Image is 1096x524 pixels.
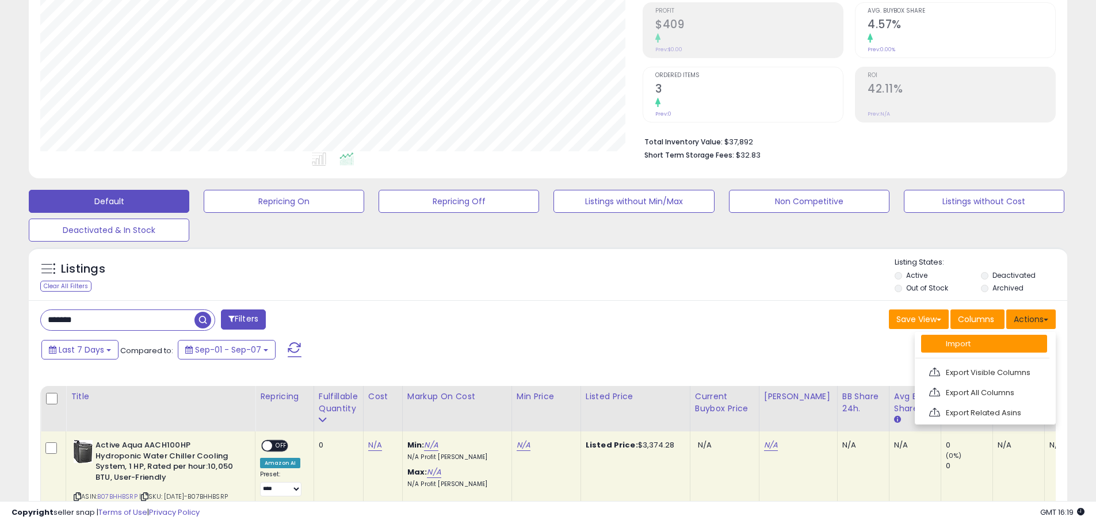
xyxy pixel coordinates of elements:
b: Min: [407,439,425,450]
p: N/A Profit [PERSON_NAME] [407,480,503,488]
label: Active [906,270,927,280]
span: ROI [868,72,1055,79]
div: Listed Price [586,391,685,403]
a: Terms of Use [98,507,147,518]
div: Preset: [260,471,305,496]
div: 0 [946,440,992,450]
span: Profit [655,8,843,14]
div: $3,374.28 [586,440,681,450]
h2: 3 [655,82,843,98]
button: Default [29,190,189,213]
div: Cost [368,391,398,403]
p: N/A Profit [PERSON_NAME] [407,453,503,461]
b: Total Inventory Value: [644,137,723,147]
small: Prev: 0.00% [868,46,895,53]
button: Save View [889,309,949,329]
span: OFF [272,441,291,451]
label: Archived [992,283,1024,293]
span: $32.83 [736,150,761,160]
button: Actions [1006,309,1056,329]
a: Export Related Asins [921,404,1047,422]
div: Title [71,391,250,403]
label: Deactivated [992,270,1036,280]
b: Max: [407,466,427,477]
h2: $409 [655,18,843,33]
button: Sep-01 - Sep-07 [178,340,276,359]
button: Repricing Off [379,190,539,213]
div: Markup on Cost [407,391,507,403]
b: Listed Price: [586,439,638,450]
b: Short Term Storage Fees: [644,150,734,160]
div: 0 [946,461,992,471]
div: Fulfillable Quantity [319,391,358,415]
a: N/A [764,439,778,451]
a: N/A [517,439,530,451]
div: N/A [998,440,1036,450]
div: N/A [894,440,932,450]
b: Active Aqua AACH100HP Hydroponic Water Chiller Cooling System, 1 HP, Rated per hour:10,050 BTU, U... [96,440,235,485]
a: Export Visible Columns [921,364,1047,381]
button: Repricing On [204,190,364,213]
span: 2025-09-15 16:19 GMT [1040,507,1084,518]
span: Ordered Items [655,72,843,79]
label: Out of Stock [906,283,948,293]
small: (0%) [946,451,962,460]
span: Columns [958,313,994,325]
span: Avg. Buybox Share [868,8,1055,14]
span: Last 7 Days [59,344,104,355]
small: Prev: 0 [655,110,671,117]
a: N/A [427,466,441,478]
small: Avg BB Share. [894,415,901,425]
button: Last 7 Days [41,340,119,359]
div: Clear All Filters [40,281,91,292]
a: N/A [368,439,382,451]
button: Non Competitive [729,190,889,213]
button: Deactivated & In Stock [29,219,189,242]
a: Export All Columns [921,384,1047,401]
button: Listings without Min/Max [553,190,714,213]
div: Avg BB Share [894,391,936,415]
h2: 42.11% [868,82,1055,98]
div: Repricing [260,391,309,403]
h2: 4.57% [868,18,1055,33]
a: Import [921,335,1047,353]
h5: Listings [61,261,105,277]
button: Columns [950,309,1005,329]
span: Sep-01 - Sep-07 [195,344,261,355]
div: 0 [319,440,354,450]
li: $37,892 [644,134,1047,148]
button: Listings without Cost [904,190,1064,213]
strong: Copyright [12,507,54,518]
span: N/A [698,439,712,450]
div: Min Price [517,391,576,403]
a: Privacy Policy [149,507,200,518]
div: [PERSON_NAME] [764,391,832,403]
img: 51gyDNpRF7L._SL40_.jpg [74,440,93,463]
div: Current Buybox Price [695,391,754,415]
small: Prev: N/A [868,110,890,117]
span: Compared to: [120,345,173,356]
div: seller snap | | [12,507,200,518]
small: Prev: $0.00 [655,46,682,53]
div: BB Share 24h. [842,391,884,415]
button: Filters [221,309,266,330]
a: N/A [424,439,438,451]
div: Amazon AI [260,458,300,468]
th: The percentage added to the cost of goods (COGS) that forms the calculator for Min & Max prices. [402,386,511,431]
div: N/A [842,440,880,450]
p: Listing States: [895,257,1067,268]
